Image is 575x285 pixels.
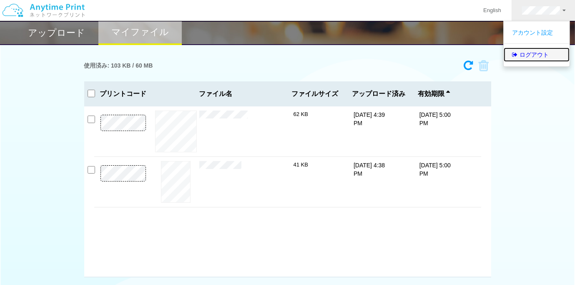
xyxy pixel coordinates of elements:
[111,27,169,37] h2: マイファイル
[292,90,339,98] span: ファイルサイズ
[418,90,450,98] span: 有効期限
[419,161,451,178] p: [DATE] 5:00 PM
[352,90,405,98] span: アップロード済み
[419,111,451,127] p: [DATE] 5:00 PM
[94,90,153,98] h3: プリントコード
[28,28,85,38] h2: アップロード
[354,111,385,127] p: [DATE] 4:39 PM
[199,90,289,98] span: ファイル名
[354,161,385,178] p: [DATE] 4:38 PM
[294,111,308,117] span: 62 KB
[504,25,570,40] a: アカウント設定
[504,48,570,62] a: ログアウト
[84,63,153,69] h3: 使用済み: 103 KB / 60 MB
[294,161,308,168] span: 41 KB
